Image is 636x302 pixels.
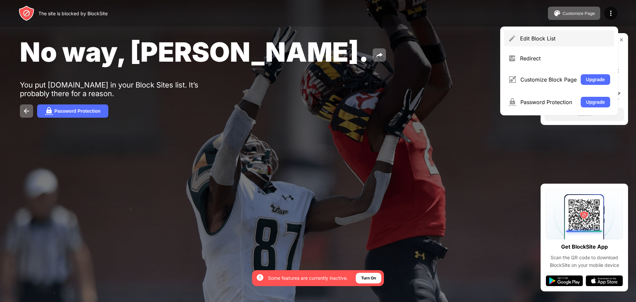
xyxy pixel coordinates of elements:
img: header-logo.svg [19,5,34,21]
img: app-store.svg [586,275,623,286]
div: Some features are currently inactive. [268,275,348,281]
img: menu-pencil.svg [508,34,516,42]
img: qrcode.svg [546,189,623,239]
div: Edit Block List [520,35,610,42]
img: back.svg [23,107,30,115]
img: menu-redirect.svg [508,54,516,62]
div: Turn On [361,275,376,281]
div: Get BlockSite App [561,242,608,252]
img: password.svg [45,107,53,115]
button: Upgrade [581,74,610,85]
img: pallet.svg [553,9,561,17]
img: google-play.svg [546,275,583,286]
span: No way, [PERSON_NAME]. [20,36,369,68]
img: menu-customize.svg [508,76,516,84]
div: Password Protection [54,108,100,114]
img: rate-us-close.svg [619,37,624,42]
div: Customize Page [562,11,595,16]
button: Customize Page [548,7,600,20]
div: The site is blocked by BlockSite [38,11,108,16]
img: error-circle-white.svg [256,273,264,281]
img: menu-icon.svg [607,9,615,17]
div: Scan the QR code to download BlockSite on your mobile device [546,254,623,269]
button: Password Protection [37,104,108,118]
button: Upgrade [581,97,610,107]
div: You put [DOMAIN_NAME] in your Block Sites list. It’s probably there for a reason. [20,81,225,98]
div: Customize Block Page [520,76,577,83]
img: menu-password.svg [508,98,516,106]
div: Password Protection [520,99,577,105]
img: share.svg [375,51,383,59]
div: Redirect [520,55,610,62]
